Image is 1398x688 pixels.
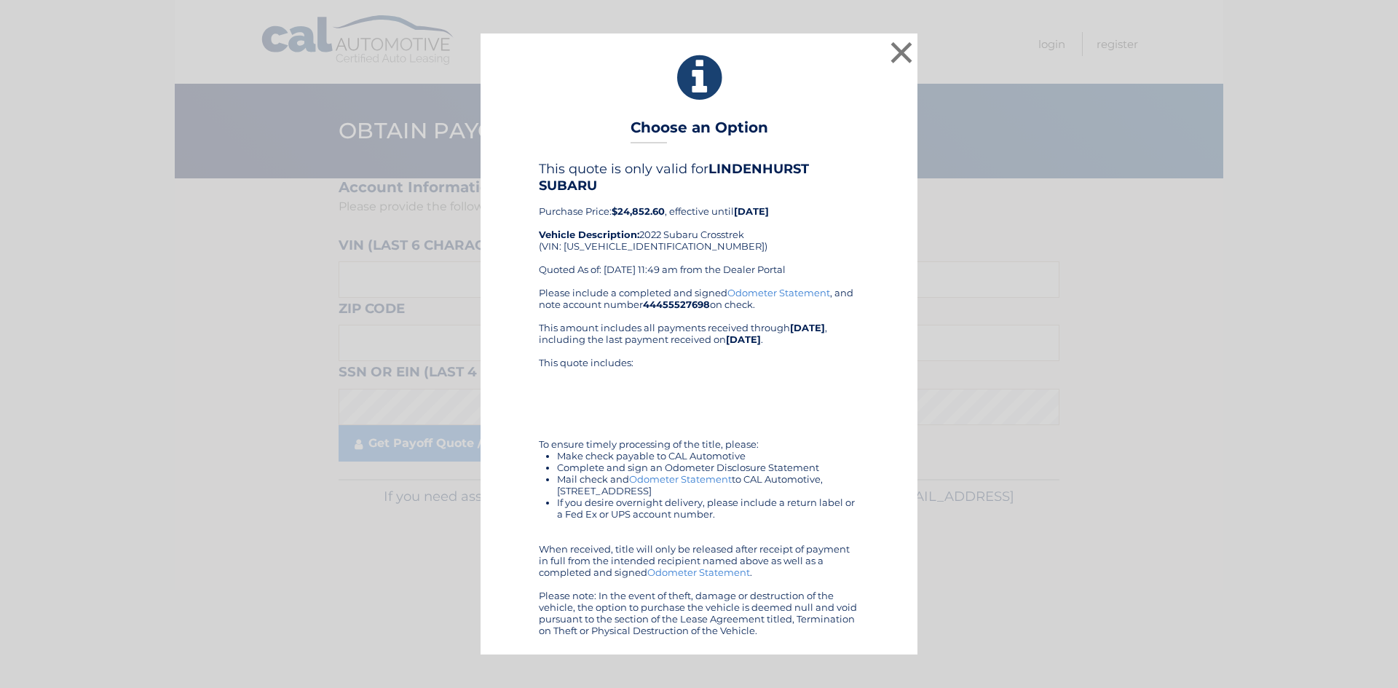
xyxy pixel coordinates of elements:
[539,287,859,636] div: Please include a completed and signed , and note account number on check. This amount includes al...
[539,161,809,193] b: LINDENHURST SUBARU
[539,357,859,403] div: This quote includes:
[727,287,830,298] a: Odometer Statement
[539,161,859,193] h4: This quote is only valid for
[557,450,859,462] li: Make check payable to CAL Automotive
[887,38,916,67] button: ×
[557,473,859,497] li: Mail check and to CAL Automotive, [STREET_ADDRESS]
[557,462,859,473] li: Complete and sign an Odometer Disclosure Statement
[631,119,768,144] h3: Choose an Option
[539,229,639,240] strong: Vehicle Description:
[643,298,710,310] b: 44455527698
[726,333,761,345] b: [DATE]
[612,205,665,217] b: $24,852.60
[629,473,732,485] a: Odometer Statement
[647,566,750,578] a: Odometer Statement
[557,497,859,520] li: If you desire overnight delivery, please include a return label or a Fed Ex or UPS account number.
[539,161,859,286] div: Purchase Price: , effective until 2022 Subaru Crosstrek (VIN: [US_VEHICLE_IDENTIFICATION_NUMBER])...
[790,322,825,333] b: [DATE]
[734,205,769,217] b: [DATE]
